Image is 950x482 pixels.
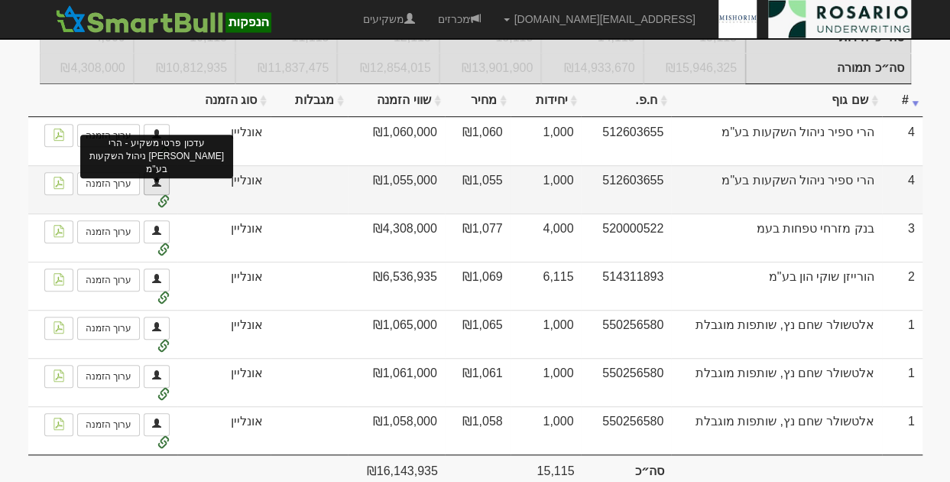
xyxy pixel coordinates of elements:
td: 520000522 [581,213,671,262]
td: סה״כ תמורה [439,53,541,83]
a: ערוך הזמנה [77,220,140,243]
td: ₪1,061,000 [348,358,445,406]
td: 4 [882,165,922,213]
th: #: activate to sort column ascending [882,84,922,118]
td: 550256580 [581,358,671,406]
td: סה״כ תמורה [745,53,910,83]
td: 1,000 [511,165,582,213]
th: מגבלות: activate to sort column ascending [271,84,348,118]
td: ₪1,060 [445,117,511,165]
td: אונליין [177,165,271,213]
td: אונליין [177,406,271,454]
td: ₪1,060,000 [348,117,445,165]
img: pdf-file-icon.png [53,321,65,334]
td: סה״כ תמורה [644,53,745,83]
img: pdf-file-icon.png [53,273,65,285]
td: ₪1,055 [445,165,511,213]
td: אונליין [177,117,271,165]
img: pdf-file-icon.png [53,370,65,382]
img: SmartBull Logo [51,4,276,34]
td: אונליין [177,213,271,262]
td: בנק מזרחי טפחות בעמ [671,213,882,262]
th: שם גוף: activate to sort column ascending [671,84,882,118]
td: 4,000 [511,213,582,262]
img: pdf-file-icon.png [53,177,65,189]
td: 1,000 [511,406,582,454]
td: סה״כ תמורה [134,53,235,83]
td: אלטשולר שחם נץ, שותפות מוגבלת [671,310,882,358]
td: ₪1,055,000 [348,165,445,213]
td: 2 [882,262,922,310]
td: ₪1,069 [445,262,511,310]
td: 1 [882,406,922,454]
a: ערוך הזמנה [77,317,140,340]
td: ₪4,308,000 [348,213,445,262]
td: 514311893 [581,262,671,310]
td: סה״כ תמורה [40,53,134,83]
td: 3 [882,213,922,262]
a: ערוך הזמנה [77,172,140,195]
td: 512603655 [581,165,671,213]
th: שווי הזמנה: activate to sort column ascending [348,84,445,118]
td: אונליין [177,262,271,310]
td: 6,115 [511,262,582,310]
td: 550256580 [581,310,671,358]
div: עדכון פרטי משקיע - הרי [PERSON_NAME] ניהול השקעות בע"מ [80,135,233,177]
th: מחיר: activate to sort column ascending [445,84,511,118]
img: pdf-file-icon.png [53,418,65,430]
td: אונליין [177,310,271,358]
td: ₪1,077 [445,213,511,262]
td: ₪1,065,000 [348,310,445,358]
td: אלטשולר שחם נץ, שותפות מוגבלת [671,406,882,454]
th: סוג הזמנה: activate to sort column ascending [177,84,271,118]
a: ערוך הזמנה [77,124,140,147]
img: pdf-file-icon.png [53,129,65,141]
td: ₪1,058,000 [348,406,445,454]
td: 512603655 [581,117,671,165]
td: 550256580 [581,406,671,454]
img: pdf-file-icon.png [53,225,65,237]
td: סה״כ תמורה [337,53,439,83]
td: ₪1,065 [445,310,511,358]
td: הורייזן שוקי הון בע"מ [671,262,882,310]
a: ערוך הזמנה [77,269,140,291]
td: סה״כ תמורה [235,53,337,83]
td: ₪1,058 [445,406,511,454]
td: 4 [882,117,922,165]
a: ערוך הזמנה [77,365,140,388]
td: 1,000 [511,358,582,406]
th: יחידות: activate to sort column ascending [511,84,582,118]
td: אלטשולר שחם נץ, שותפות מוגבלת [671,358,882,406]
a: ערוך הזמנה [77,413,140,436]
td: 1,000 [511,117,582,165]
strong: סה״כ [635,464,664,477]
td: אונליין [177,358,271,406]
td: הרי ספיר ניהול השקעות בע"מ [671,117,882,165]
th: ח.פ.: activate to sort column ascending [581,84,671,118]
td: סה״כ תמורה [541,53,643,83]
td: 1,000 [511,310,582,358]
td: ₪6,536,935 [348,262,445,310]
td: 1 [882,358,922,406]
td: הרי ספיר ניהול השקעות בע"מ [671,165,882,213]
td: 1 [882,310,922,358]
td: ₪1,061 [445,358,511,406]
